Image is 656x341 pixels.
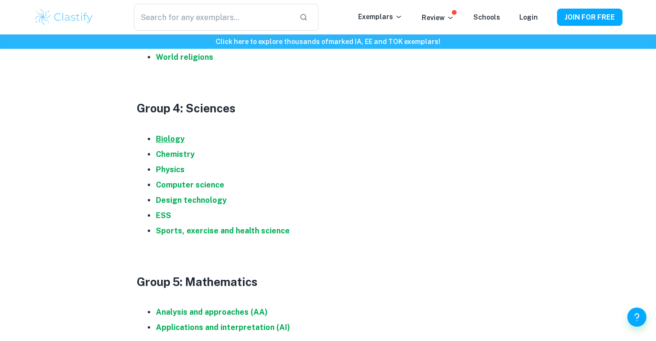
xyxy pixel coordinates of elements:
a: Analysis and approaches (AA) [156,308,268,317]
h3: Group 4: Sciences [137,99,519,117]
h3: Group 5: Mathematics [137,273,519,290]
a: Applications and interpretation (AI) [156,323,290,332]
a: World religions [156,53,213,62]
h6: Click here to explore thousands of marked IA, EE and TOK exemplars ! [2,36,654,47]
p: Exemplars [358,11,403,22]
button: JOIN FOR FREE [557,9,623,26]
a: Biology [156,134,185,143]
button: Help and Feedback [627,308,646,327]
a: ESS [156,211,171,220]
a: Chemistry [156,150,195,159]
img: Clastify logo [33,8,94,27]
a: Physics [156,165,185,174]
a: Sports, exercise and health science [156,226,290,235]
a: Schools [473,13,500,21]
input: Search for any exemplars... [134,4,292,31]
p: Review [422,12,454,23]
a: Login [519,13,538,21]
a: Computer science [156,180,224,189]
a: Design technology [156,196,227,205]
